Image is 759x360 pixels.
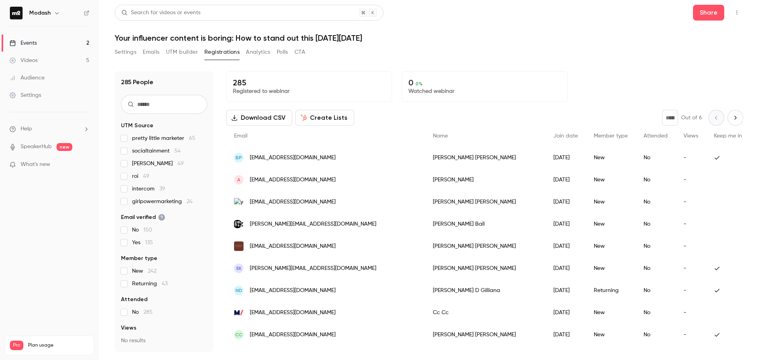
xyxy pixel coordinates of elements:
[115,33,743,43] h1: Your influencer content is boring: How to stand out this [DATE][DATE]
[250,154,336,162] span: [EMAIL_ADDRESS][DOMAIN_NAME]
[174,148,181,154] span: 54
[121,337,207,345] p: No results
[676,257,706,279] div: -
[10,7,23,19] img: Modash
[132,160,184,168] span: [PERSON_NAME]
[21,143,52,151] a: SpeakerHub
[57,143,72,151] span: new
[553,133,578,139] span: Join date
[586,191,636,213] div: New
[233,87,385,95] p: Registered to webinar
[166,46,198,58] button: UTM builder
[586,147,636,169] div: New
[636,147,676,169] div: No
[250,176,336,184] span: [EMAIL_ADDRESS][DOMAIN_NAME]
[121,9,200,17] div: Search for videos or events
[636,324,676,346] div: No
[586,302,636,324] div: New
[177,161,184,166] span: 49
[586,235,636,257] div: New
[121,77,153,87] h1: 285 People
[29,9,51,17] h6: Modash
[132,308,153,316] span: No
[132,198,193,205] span: girlpowermarketing
[132,239,153,247] span: Yes
[132,267,157,275] span: New
[145,240,153,245] span: 135
[425,213,546,235] div: [PERSON_NAME] Ball
[676,147,706,169] div: -
[115,46,136,58] button: Settings
[594,133,628,139] span: Member type
[250,286,336,295] span: [EMAIL_ADDRESS][DOMAIN_NAME]
[250,331,336,339] span: [EMAIL_ADDRESS][DOMAIN_NAME]
[727,110,743,126] button: Next page
[636,191,676,213] div: No
[250,264,376,273] span: [PERSON_NAME][EMAIL_ADDRESS][DOMAIN_NAME]
[546,235,586,257] div: [DATE]
[234,133,247,139] span: Email
[636,257,676,279] div: No
[250,309,336,317] span: [EMAIL_ADDRESS][DOMAIN_NAME]
[546,279,586,302] div: [DATE]
[681,114,702,122] p: Out of 6
[121,296,147,303] span: Attended
[295,110,354,126] button: Create Lists
[586,257,636,279] div: New
[21,125,32,133] span: Help
[546,302,586,324] div: [DATE]
[546,169,586,191] div: [DATE]
[236,287,242,294] span: ND
[9,91,41,99] div: Settings
[235,331,242,338] span: CC
[9,57,38,64] div: Videos
[121,213,165,221] span: Email verified
[121,324,136,332] span: Views
[636,169,676,191] div: No
[234,198,244,206] img: yourbrandvista.com
[546,213,586,235] div: [DATE]
[676,235,706,257] div: -
[187,199,193,204] span: 24
[234,219,244,229] img: etxbrew.com
[226,110,292,126] button: Download CSV
[693,5,724,21] button: Share
[546,147,586,169] div: [DATE]
[676,213,706,235] div: -
[189,136,195,141] span: 65
[80,161,89,168] iframe: Noticeable Trigger
[644,133,668,139] span: Attended
[233,78,385,87] p: 285
[246,46,270,58] button: Analytics
[162,281,168,286] span: 43
[415,81,423,87] span: 0 %
[9,125,89,133] li: help-dropdown-opener
[143,46,159,58] button: Emails
[159,186,165,192] span: 39
[425,147,546,169] div: [PERSON_NAME] [PERSON_NAME]
[676,191,706,213] div: -
[433,133,448,139] span: Name
[9,74,45,82] div: Audience
[234,308,244,317] img: medality.com
[546,324,586,346] div: [DATE]
[546,257,586,279] div: [DATE]
[586,169,636,191] div: New
[250,198,336,206] span: [EMAIL_ADDRESS][DOMAIN_NAME]
[21,160,50,169] span: What's new
[143,227,152,233] span: 150
[408,78,561,87] p: 0
[10,341,23,350] span: Pro
[586,279,636,302] div: Returning
[676,324,706,346] div: -
[425,191,546,213] div: [PERSON_NAME] [PERSON_NAME]
[236,154,242,161] span: BP
[132,172,149,180] span: roi
[683,133,698,139] span: Views
[132,185,165,193] span: intercom
[425,169,546,191] div: [PERSON_NAME]
[132,280,168,288] span: Returning
[676,169,706,191] div: -
[676,279,706,302] div: -
[636,302,676,324] div: No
